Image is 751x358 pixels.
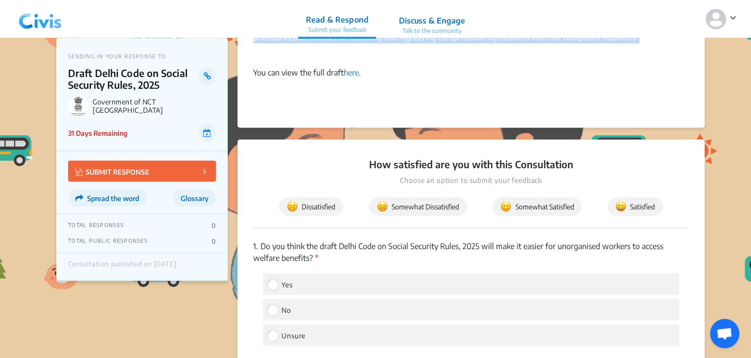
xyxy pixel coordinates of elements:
[68,221,124,229] p: TOTAL RESPONSES
[710,319,739,348] a: Open chat
[253,175,689,185] p: Choose an option to submit your feedback
[68,67,199,91] p: Draft Delhi Code on Social Security Rules, 2025
[253,55,689,90] div: You can view the full draft .
[287,201,298,212] img: dissatisfied.svg
[253,241,258,251] span: 1.
[15,4,66,34] img: navlogo.png
[268,331,277,339] input: Unsure
[68,237,148,245] p: TOTAL PUBLIC RESPONSES
[268,305,277,314] input: No
[615,201,655,212] span: Satisfied
[75,165,149,177] p: SUBMIT RESPONSE
[253,240,689,263] p: Do you think the draft Delhi Code on Social Security Rules, 2025 will make it easier for unorgani...
[306,26,368,34] p: Submit your feedback
[211,237,216,245] p: 0
[68,96,89,116] img: Government of NCT Delhi logo
[173,189,216,206] button: Glossary
[369,197,467,216] button: Somewhat Dissatisfied
[282,280,293,288] span: Yes
[608,197,663,216] button: Satisfied
[493,197,582,216] button: Somewhat Satisfied
[399,15,465,26] p: Discuss & Engage
[268,280,277,288] input: Yes
[93,98,216,114] p: Government of NCT [GEOGRAPHIC_DATA]
[68,53,216,59] p: SENDING IN YOUR RESPONSE TO
[500,201,511,212] img: somewhat_satisfied.svg
[399,26,465,35] p: Talk to the community
[344,68,359,77] a: here
[253,157,689,171] p: How satisfied are you with this Consultation
[75,167,83,176] img: Vector.jpg
[287,201,335,212] span: Dissatisfied
[68,189,146,206] button: Spread the word
[68,160,216,181] button: SUBMIT RESPONSE
[306,14,368,26] p: Read & Respond
[87,194,139,202] span: Spread the word
[377,201,388,212] img: somewhat_dissatisfied.svg
[68,260,177,273] div: Consultation published on [DATE]
[615,201,626,212] img: satisfied.svg
[500,201,574,212] span: Somewhat Satisfied
[181,194,209,202] span: Glossary
[377,201,459,212] span: Somewhat Dissatisfied
[279,197,343,216] button: Dissatisfied
[68,128,127,138] p: 31 Days Remaining
[282,306,291,314] span: No
[282,331,305,339] span: Unsure
[211,221,216,229] p: 0
[705,9,726,29] img: person-default.svg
